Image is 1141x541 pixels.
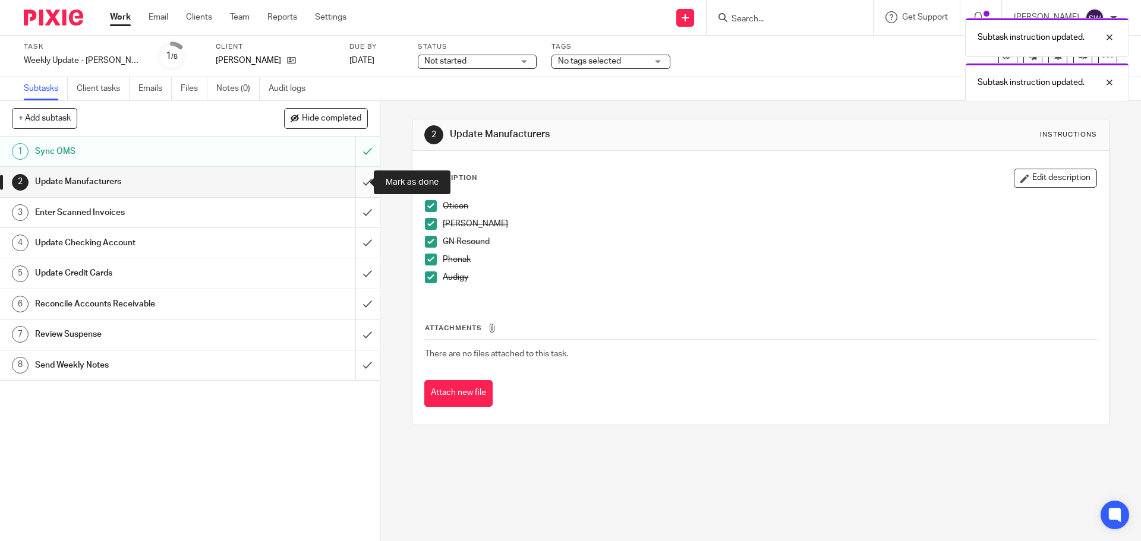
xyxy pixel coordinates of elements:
[12,143,29,160] div: 1
[443,218,1096,230] p: [PERSON_NAME]
[216,77,260,100] a: Notes (0)
[171,53,178,60] small: /8
[230,11,250,23] a: Team
[24,10,83,26] img: Pixie
[558,57,621,65] span: No tags selected
[35,204,241,222] h1: Enter Scanned Invoices
[978,31,1085,43] p: Subtask instruction updated.
[77,77,130,100] a: Client tasks
[181,77,207,100] a: Files
[302,114,361,124] span: Hide completed
[12,326,29,343] div: 7
[24,55,143,67] div: Weekly Update - Gore
[443,200,1096,212] p: Oticon
[269,77,314,100] a: Audit logs
[284,108,368,128] button: Hide completed
[425,350,568,358] span: There are no files attached to this task.
[35,325,241,343] h1: Review Suspense
[349,56,374,65] span: [DATE]
[443,271,1096,283] p: Audigy
[35,356,241,374] h1: Send Weekly Notes
[424,57,467,65] span: Not started
[443,254,1096,265] p: Phonak
[12,204,29,221] div: 3
[349,42,403,52] label: Due by
[186,11,212,23] a: Clients
[12,174,29,191] div: 2
[24,55,143,67] div: Weekly Update - [PERSON_NAME]
[166,49,178,63] div: 1
[12,108,77,128] button: + Add subtask
[1040,130,1097,140] div: Instructions
[12,357,29,374] div: 8
[138,77,172,100] a: Emails
[149,11,168,23] a: Email
[978,77,1085,88] p: Subtask instruction updated.
[35,143,241,160] h1: Sync OMS
[216,55,281,67] p: [PERSON_NAME]
[424,173,477,183] p: Description
[216,42,335,52] label: Client
[110,11,131,23] a: Work
[35,173,241,191] h1: Update Manufacturers
[35,234,241,252] h1: Update Checking Account
[443,236,1096,248] p: GN Resound
[12,265,29,282] div: 5
[425,325,482,331] span: Attachments
[35,264,241,282] h1: Update Credit Cards
[418,42,537,52] label: Status
[1014,169,1097,188] button: Edit description
[12,296,29,312] div: 6
[24,77,68,100] a: Subtasks
[24,42,143,52] label: Task
[424,125,443,144] div: 2
[551,42,670,52] label: Tags
[450,128,786,141] h1: Update Manufacturers
[267,11,297,23] a: Reports
[1085,8,1104,27] img: svg%3E
[35,295,241,313] h1: Reconcile Accounts Receivable
[315,11,346,23] a: Settings
[12,235,29,251] div: 4
[424,380,493,407] button: Attach new file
